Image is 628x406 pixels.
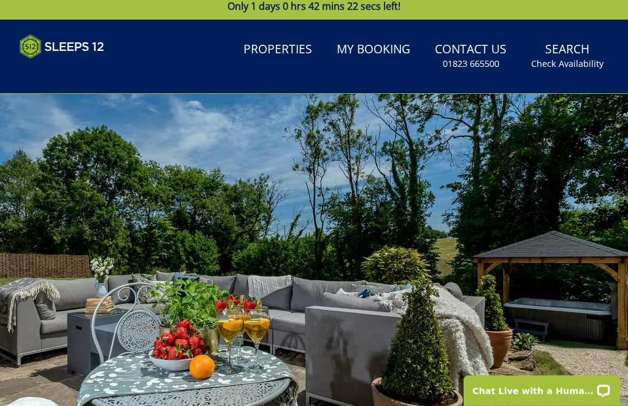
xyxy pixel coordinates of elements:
[526,36,608,76] a: SearchCheck Availability
[456,367,628,406] iframe: LiveChat chat widget
[13,66,142,77] iframe: Customer reviews powered by Trustpilot
[443,58,499,70] small: 01823 665500
[430,36,511,76] a: Contact Us01823 665500
[20,34,104,59] img: Sleeps 12
[531,58,603,70] small: Check Availability
[239,36,317,64] a: Properties
[332,36,415,64] a: My Booking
